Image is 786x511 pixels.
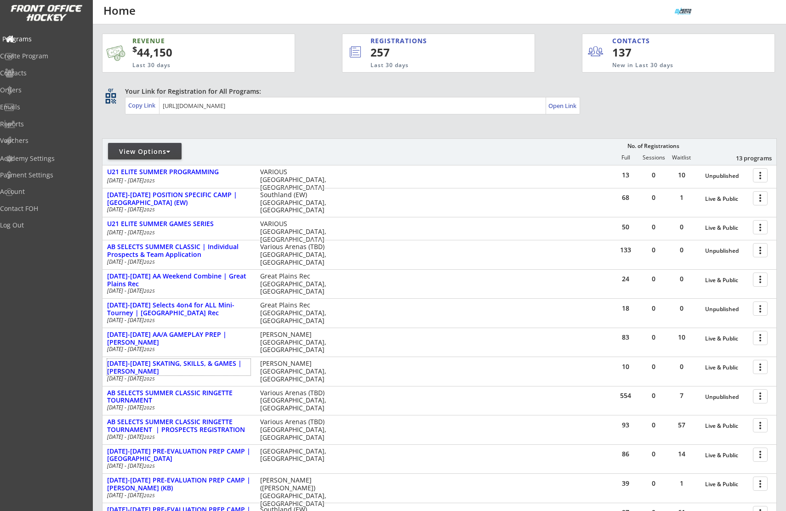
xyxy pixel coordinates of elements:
[612,480,639,487] div: 39
[612,194,639,201] div: 68
[612,45,669,60] div: 137
[260,360,332,383] div: [PERSON_NAME] [GEOGRAPHIC_DATA], [GEOGRAPHIC_DATA]
[640,305,667,312] div: 0
[125,87,748,96] div: Your Link for Registration for All Programs:
[640,392,667,399] div: 0
[668,334,695,341] div: 10
[753,448,768,462] button: more_vert
[548,99,577,112] a: Open Link
[668,224,695,230] div: 0
[107,434,248,440] div: [DATE] - [DATE]
[107,273,251,288] div: [DATE]-[DATE] AA Weekend Combine | Great Plains Rec
[260,168,332,191] div: VARIOUS [GEOGRAPHIC_DATA], [GEOGRAPHIC_DATA]
[132,62,250,69] div: Last 30 days
[612,224,639,230] div: 50
[107,259,248,265] div: [DATE] - [DATE]
[132,36,250,45] div: REVENUE
[370,45,504,60] div: 257
[753,389,768,403] button: more_vert
[640,363,667,370] div: 0
[668,247,695,253] div: 0
[705,452,748,459] div: Live & Public
[612,305,639,312] div: 18
[107,346,248,352] div: [DATE] - [DATE]
[705,225,748,231] div: Live & Public
[705,306,748,312] div: Unpublished
[668,392,695,399] div: 7
[753,220,768,234] button: more_vert
[107,191,251,207] div: [DATE]-[DATE] POSITION SPECIFIC CAMP | [GEOGRAPHIC_DATA] (EW)
[640,451,667,457] div: 0
[104,91,118,105] button: qr_code
[107,448,251,463] div: [DATE]-[DATE] PRE-EVALUATION PREP CAMP | [GEOGRAPHIC_DATA]
[753,418,768,432] button: more_vert
[640,154,667,161] div: Sessions
[612,247,639,253] div: 133
[640,422,667,428] div: 0
[144,375,155,382] em: 2025
[260,220,332,243] div: VARIOUS [GEOGRAPHIC_DATA], [GEOGRAPHIC_DATA]
[370,36,492,45] div: REGISTRATIONS
[640,172,667,178] div: 0
[144,404,155,411] em: 2025
[260,448,332,463] div: [GEOGRAPHIC_DATA], [GEOGRAPHIC_DATA]
[107,477,251,492] div: [DATE]-[DATE] PRE-EVALUATION PREP CAMP | [PERSON_NAME] (KB)
[260,389,332,412] div: Various Arenas (TBD) [GEOGRAPHIC_DATA], [GEOGRAPHIC_DATA]
[612,334,639,341] div: 83
[105,87,116,93] div: qr
[612,392,639,399] div: 554
[128,101,157,109] div: Copy Link
[640,334,667,341] div: 0
[705,423,748,429] div: Live & Public
[668,422,695,428] div: 57
[612,154,639,161] div: Full
[107,168,251,176] div: U21 ELITE SUMMER PROGRAMMING
[753,273,768,287] button: more_vert
[107,207,248,212] div: [DATE] - [DATE]
[705,364,748,371] div: Live & Public
[370,62,497,69] div: Last 30 days
[753,477,768,491] button: more_vert
[705,335,748,342] div: Live & Public
[705,248,748,254] div: Unpublished
[260,477,332,507] div: [PERSON_NAME] ([PERSON_NAME]) [GEOGRAPHIC_DATA], [GEOGRAPHIC_DATA]
[108,147,182,156] div: View Options
[612,172,639,178] div: 13
[612,276,639,282] div: 24
[705,394,748,400] div: Unpublished
[144,434,155,440] em: 2025
[753,191,768,205] button: more_vert
[668,305,695,312] div: 0
[107,331,251,346] div: [DATE]-[DATE] AA/A GAMEPLAY PREP | [PERSON_NAME]
[107,178,248,183] div: [DATE] - [DATE]
[107,360,251,375] div: [DATE]-[DATE] SKATING, SKILLS, & GAMES | [PERSON_NAME]
[144,259,155,265] em: 2025
[107,301,251,317] div: [DATE]-[DATE] Selects 4on4 for ALL Mini-Tourney | [GEOGRAPHIC_DATA] Rec
[640,247,667,253] div: 0
[705,173,748,179] div: Unpublished
[753,168,768,182] button: more_vert
[144,492,155,499] em: 2025
[144,288,155,294] em: 2025
[107,230,248,235] div: [DATE] - [DATE]
[640,194,667,201] div: 0
[548,102,577,110] div: Open Link
[144,177,155,184] em: 2025
[640,224,667,230] div: 0
[107,376,248,381] div: [DATE] - [DATE]
[724,154,772,162] div: 13 programs
[260,418,332,441] div: Various Arenas (TBD) [GEOGRAPHIC_DATA], [GEOGRAPHIC_DATA]
[2,36,85,42] div: Programs
[705,196,748,202] div: Live & Public
[640,480,667,487] div: 0
[132,45,266,60] div: 44,150
[668,451,695,457] div: 14
[705,481,748,488] div: Live & Public
[705,277,748,284] div: Live & Public
[668,363,695,370] div: 0
[668,172,695,178] div: 10
[640,276,667,282] div: 0
[144,229,155,236] em: 2025
[260,331,332,354] div: [PERSON_NAME] [GEOGRAPHIC_DATA], [GEOGRAPHIC_DATA]
[668,276,695,282] div: 0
